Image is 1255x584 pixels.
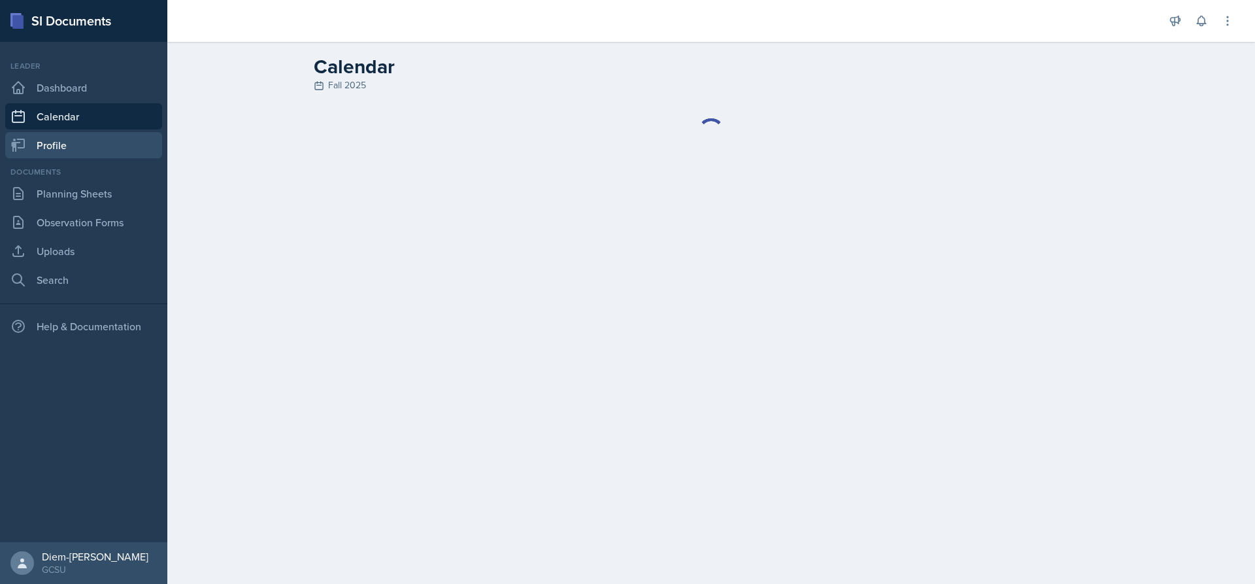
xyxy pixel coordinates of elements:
div: GCSU [42,563,148,576]
div: Leader [5,60,162,72]
a: Observation Forms [5,209,162,235]
a: Planning Sheets [5,180,162,207]
div: Help & Documentation [5,313,162,339]
a: Profile [5,132,162,158]
div: Fall 2025 [314,78,1109,92]
div: Documents [5,166,162,178]
a: Search [5,267,162,293]
div: Diem-[PERSON_NAME] [42,550,148,563]
a: Calendar [5,103,162,129]
h2: Calendar [314,55,1109,78]
a: Uploads [5,238,162,264]
a: Dashboard [5,75,162,101]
